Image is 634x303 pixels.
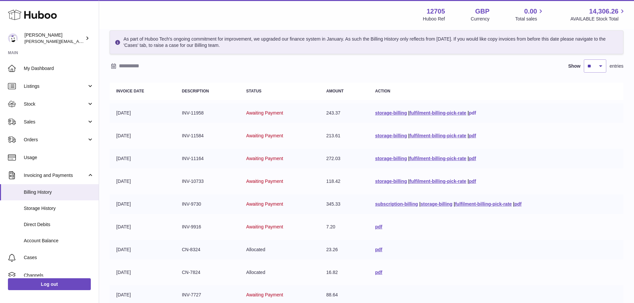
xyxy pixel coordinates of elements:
[110,103,175,123] td: [DATE]
[24,39,168,44] span: [PERSON_NAME][EMAIL_ADDRESS][PERSON_NAME][DOMAIN_NAME]
[568,63,581,69] label: Show
[423,16,445,22] div: Huboo Ref
[375,110,407,116] a: storage-billing
[409,156,466,161] a: fulfilment-billing-pick-rate
[471,16,490,22] div: Currency
[246,89,262,93] strong: Status
[320,263,369,282] td: 16.82
[8,33,18,43] img: harry.gardner@icloud.com
[175,103,240,123] td: INV-11958
[24,119,87,125] span: Sales
[514,201,522,207] a: pdf
[375,224,382,229] a: pdf
[375,133,407,138] a: storage-billing
[24,65,94,72] span: My Dashboard
[110,126,175,146] td: [DATE]
[116,89,144,93] strong: Invoice Date
[375,156,407,161] a: storage-billing
[110,263,175,282] td: [DATE]
[320,194,369,214] td: 345.33
[24,254,94,261] span: Cases
[421,201,452,207] a: storage-billing
[320,240,369,259] td: 23.26
[246,224,283,229] span: Awaiting Payment
[110,172,175,191] td: [DATE]
[375,270,382,275] a: pdf
[24,205,94,212] span: Storage History
[246,110,283,116] span: Awaiting Payment
[24,83,87,89] span: Listings
[409,133,466,138] a: fulfilment-billing-pick-rate
[468,156,469,161] span: |
[375,201,418,207] a: subscription-billing
[24,137,87,143] span: Orders
[320,172,369,191] td: 118.42
[524,7,537,16] span: 0.00
[570,7,626,22] a: 14,306.26 AVAILABLE Stock Total
[513,201,514,207] span: |
[246,247,265,252] span: Allocated
[408,110,409,116] span: |
[246,292,283,297] span: Awaiting Payment
[24,189,94,195] span: Billing History
[454,201,455,207] span: |
[408,133,409,138] span: |
[175,126,240,146] td: INV-11584
[320,149,369,168] td: 272.03
[175,149,240,168] td: INV-11164
[24,154,94,161] span: Usage
[408,179,409,184] span: |
[110,217,175,237] td: [DATE]
[409,179,466,184] a: fulfilment-billing-pick-rate
[175,172,240,191] td: INV-10733
[110,240,175,259] td: [DATE]
[24,101,87,107] span: Stock
[110,30,623,54] div: As part of Huboo Tech's ongoing commitment for improvement, we upgraded our finance system in Jan...
[409,110,466,116] a: fulfilment-billing-pick-rate
[469,110,476,116] a: pdf
[24,172,87,179] span: Invoicing and Payments
[24,32,84,45] div: [PERSON_NAME]
[320,126,369,146] td: 213.61
[427,7,445,16] strong: 12705
[326,89,344,93] strong: Amount
[24,221,94,228] span: Direct Debits
[468,133,469,138] span: |
[24,238,94,244] span: Account Balance
[246,201,283,207] span: Awaiting Payment
[469,133,476,138] a: pdf
[469,179,476,184] a: pdf
[246,133,283,138] span: Awaiting Payment
[475,7,489,16] strong: GBP
[419,201,421,207] span: |
[375,179,407,184] a: storage-billing
[408,156,409,161] span: |
[246,179,283,184] span: Awaiting Payment
[110,149,175,168] td: [DATE]
[515,16,545,22] span: Total sales
[589,7,618,16] span: 14,306.26
[24,272,94,279] span: Channels
[175,194,240,214] td: INV-9730
[320,217,369,237] td: 7.20
[469,156,476,161] a: pdf
[610,63,623,69] span: entries
[246,156,283,161] span: Awaiting Payment
[175,217,240,237] td: INV-9916
[175,263,240,282] td: CN-7824
[246,270,265,275] span: Allocated
[468,179,469,184] span: |
[8,278,91,290] a: Log out
[468,110,469,116] span: |
[375,247,382,252] a: pdf
[175,240,240,259] td: CN-8324
[375,89,390,93] strong: Action
[455,201,512,207] a: fulfilment-billing-pick-rate
[515,7,545,22] a: 0.00 Total sales
[182,89,209,93] strong: Description
[570,16,626,22] span: AVAILABLE Stock Total
[320,103,369,123] td: 243.37
[110,194,175,214] td: [DATE]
